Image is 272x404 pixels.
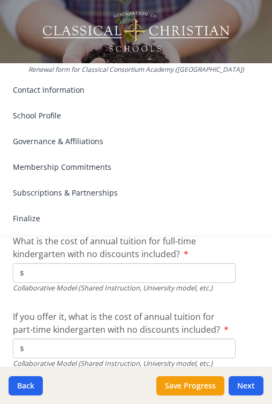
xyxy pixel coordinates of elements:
[13,235,196,260] span: What is the cost of annual tuition for full-time kindergarten with no discounts included?
[156,376,224,395] button: Save Progress
[13,85,85,95] span: Contact Information
[13,136,103,147] span: Governance & Affiliations
[9,376,43,395] button: Back
[13,162,111,173] span: Membership Commitments
[13,110,61,121] span: School Profile
[229,376,263,395] button: Next
[13,213,40,224] span: Finalize
[13,188,118,198] span: Subscriptions & Partnerships
[13,283,236,293] div: Collaborative Model (Shared Instruction, University model, etc.)
[42,10,230,54] img: Logo
[13,311,220,335] span: If you offer it, what is the cost of annual tuition for part-time kindergarten with no discounts ...
[13,358,236,369] div: Collaborative Model (Shared Instruction, University model, etc.)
